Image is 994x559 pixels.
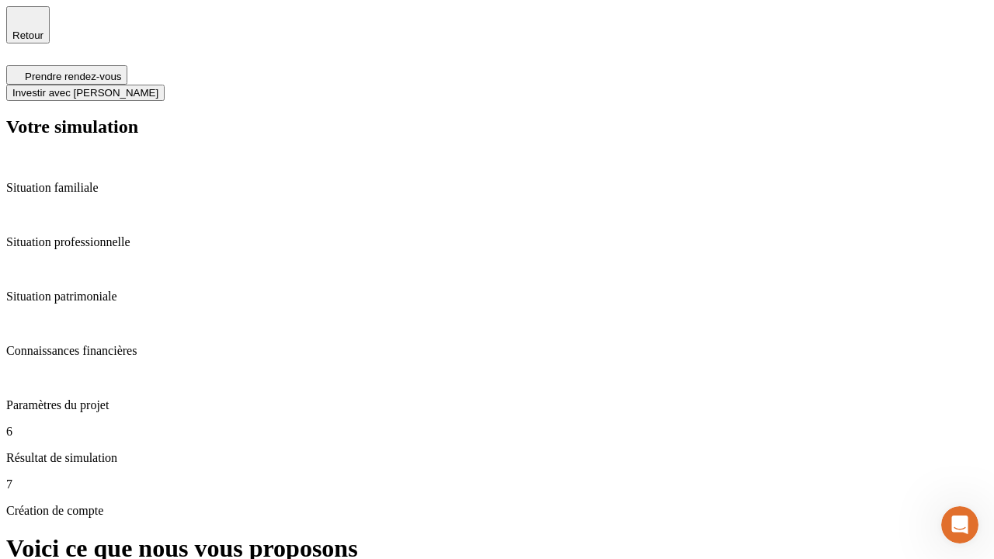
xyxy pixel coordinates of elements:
p: Situation patrimoniale [6,290,988,304]
button: Investir avec [PERSON_NAME] [6,85,165,101]
p: Situation professionnelle [6,235,988,249]
p: Résultat de simulation [6,451,988,465]
iframe: Intercom live chat [941,506,978,543]
button: Retour [6,6,50,43]
p: 7 [6,477,988,491]
p: 6 [6,425,988,439]
p: Situation familiale [6,181,988,195]
span: Investir avec [PERSON_NAME] [12,87,158,99]
span: Retour [12,30,43,41]
p: Connaissances financières [6,344,988,358]
button: Prendre rendez-vous [6,65,127,85]
h2: Votre simulation [6,116,988,137]
p: Paramètres du projet [6,398,988,412]
span: Prendre rendez-vous [25,71,121,82]
p: Création de compte [6,504,988,518]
